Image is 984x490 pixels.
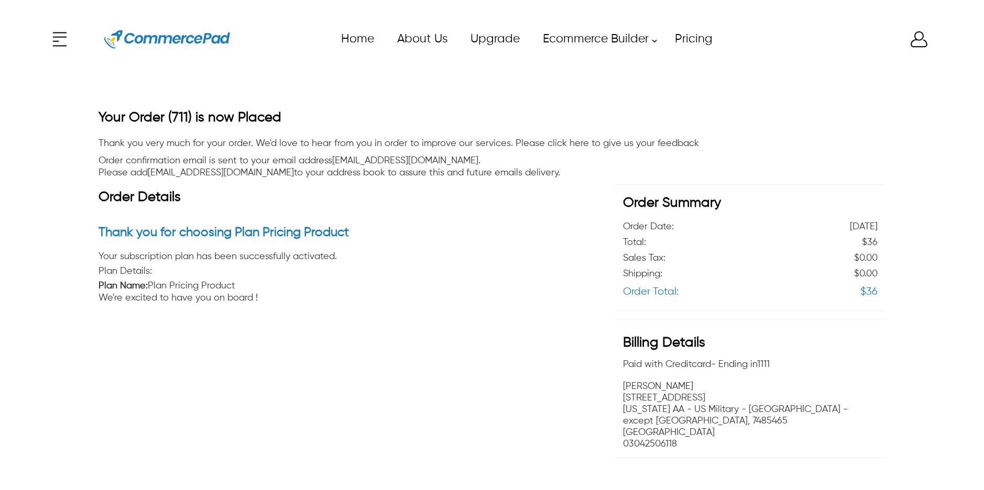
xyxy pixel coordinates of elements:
[99,110,885,128] h1: Your Order (711) is now Placed
[99,156,332,165] span: Order confirmation email is sent to your email address
[623,235,878,250] li: Total $36
[148,168,294,177] a: [EMAIL_ADDRESS][DOMAIN_NAME]
[623,195,878,211] h3: Order Summary
[623,282,878,303] li: Order Total $36
[623,287,679,297] div: Order Total:
[99,168,148,177] span: Please add
[329,27,385,51] a: Home
[860,287,878,297] div: $36
[385,27,458,51] a: About Us
[623,266,878,282] li: Shipping $0.00
[623,381,878,450] div: First Name: Ahmer ,Last Name: Siddiqui, 3030 N Rocky Point Dr., Address: ,City and State: Florida...
[623,335,878,351] h3: Billing Details
[99,293,258,303] span: We're excited to have you on board !
[531,27,663,51] a: Ecommerce Builder
[104,16,230,63] img: Website Logo for Commerce Pad
[99,222,605,248] h2: Thank you for choosing Plan Pricing Product
[623,359,878,370] p: Paid with Creditcard - Ending in 1111
[623,221,674,232] div: Order Date:
[623,237,646,248] div: Total:
[623,250,878,266] li: Sales Tax $0.00
[854,269,878,279] div: $0.00
[96,16,238,63] a: Website Logo for Commerce Pad
[623,219,878,235] li: Order Date Aug 16th, 2025
[862,237,878,248] div: $36
[99,155,885,179] div: .
[623,381,878,450] p: [PERSON_NAME] [STREET_ADDRESS] [US_STATE] AA - US Military - [GEOGRAPHIC_DATA] - except [GEOGRAPH...
[850,221,878,232] div: [DATE]
[623,253,665,263] div: Sales Tax:
[623,269,662,279] div: Shipping:
[99,281,148,291] strong: Plan Name:
[332,156,478,165] a: [EMAIL_ADDRESS][DOMAIN_NAME]
[663,27,724,51] a: Pricing
[99,138,885,150] div: Thank you very much for your order. We'd love to hear from you in order to improve our services. ...
[99,251,605,263] div: Your subscription plan has been successfully activated.
[294,168,560,177] span: to your address book to assure this and future emails delivery.
[99,190,605,207] h1: Order Details
[458,27,531,51] a: Upgrade
[99,265,605,277] h3: Plan Details:
[99,281,235,291] span: Plan Pricing Product
[854,253,878,263] div: $0.00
